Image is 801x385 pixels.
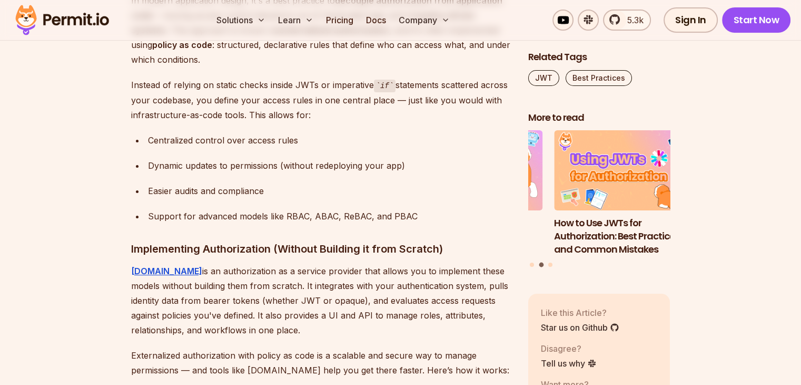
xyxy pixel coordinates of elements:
button: Learn [274,9,318,31]
p: Instead of relying on static checks inside JWTs or imperative statements scattered across your co... [131,78,511,122]
p: Like this Article? [541,306,619,319]
a: 5.3k [603,9,651,31]
a: Star us on Github [541,321,619,334]
a: [DOMAIN_NAME] [131,266,202,276]
div: Support for advanced models like RBAC, ABAC, ReBAC, and PBAC [148,209,511,224]
button: Go to slide 2 [539,263,543,267]
img: Permit logo [11,2,114,38]
button: Solutions [212,9,270,31]
a: Docs [362,9,390,31]
button: Go to slide 3 [548,263,552,267]
div: Centralized control over access rules [148,133,511,148]
a: JWT [528,70,559,86]
div: Posts [528,131,670,269]
p: Disagree? [541,342,597,355]
div: Easier audits and compliance [148,184,511,198]
h2: More to read [528,111,670,124]
a: Pricing [322,9,358,31]
button: Go to slide 1 [530,263,534,267]
code: if [374,80,396,92]
a: Tell us why [541,357,597,370]
p: Externalized authorization with policy as code is a scalable and secure way to manage permissions... [131,348,511,378]
li: 2 of 3 [554,131,696,256]
a: Start Now [722,7,791,33]
strong: policy as code [152,40,212,50]
a: Why JWTs Can’t Handle AI Agent AccessWhy JWTs Can’t Handle AI Agent Access [401,131,543,256]
span: 5.3k [621,14,644,26]
h3: Why JWTs Can’t Handle AI Agent Access [401,217,543,243]
li: 1 of 3 [401,131,543,256]
h2: Related Tags [528,51,670,64]
a: Best Practices [566,70,632,86]
a: Sign In [664,7,718,33]
h3: How to Use JWTs for Authorization: Best Practices and Common Mistakes [554,217,696,256]
p: is an authorization as a service provider that allows you to implement these models without build... [131,264,511,338]
div: Dynamic updates to permissions (without redeploying your app) [148,158,511,173]
h3: Implementing Authorization (Without Building it from Scratch) [131,240,511,257]
button: Company [394,9,454,31]
img: How to Use JWTs for Authorization: Best Practices and Common Mistakes [554,131,696,211]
